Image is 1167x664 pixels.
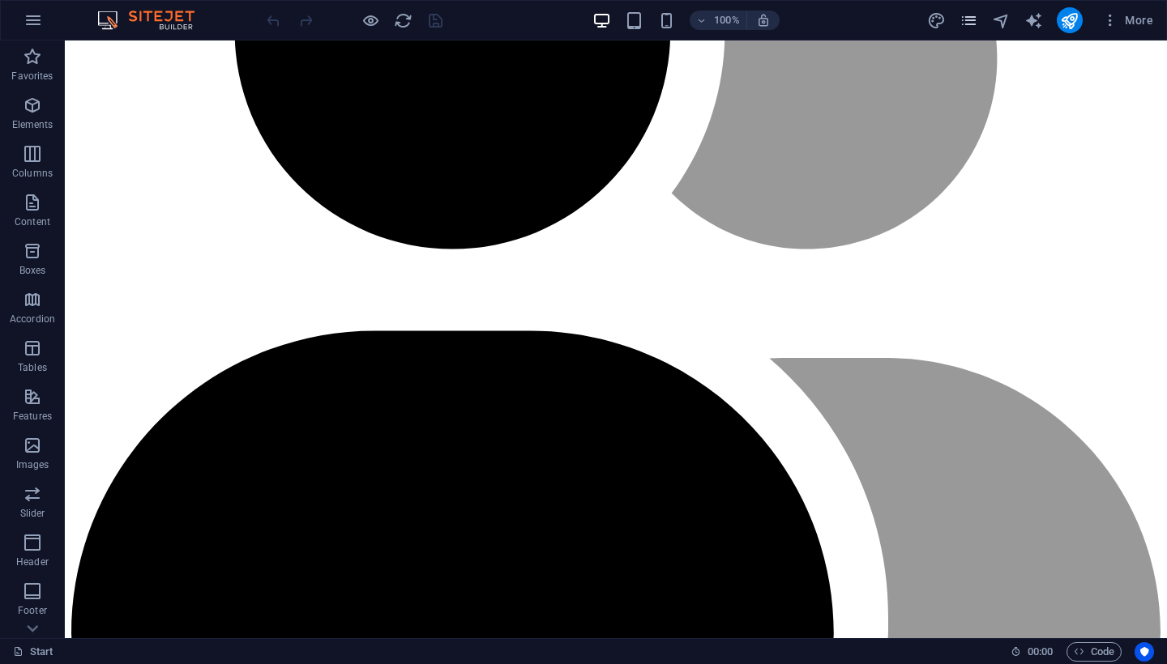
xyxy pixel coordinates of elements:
[93,11,215,30] img: Editor Logo
[992,11,1011,30] button: navigator
[714,11,740,30] h6: 100%
[394,11,413,30] i: Reload page
[10,313,55,326] p: Accordion
[13,410,52,423] p: Features
[12,167,53,180] p: Columns
[361,11,380,30] button: Click here to leave preview mode and continue editing
[1011,642,1054,662] h6: Session time
[992,11,1011,30] i: Navigator
[1135,642,1154,662] button: Usercentrics
[1060,11,1079,30] i: Publish
[1024,11,1043,30] i: AI Writer
[16,555,49,568] p: Header
[1074,642,1114,662] span: Code
[12,118,53,131] p: Elements
[1039,645,1041,658] span: :
[18,361,47,374] p: Tables
[1096,7,1160,33] button: More
[11,70,53,83] p: Favorites
[16,458,49,471] p: Images
[690,11,747,30] button: 100%
[960,11,979,30] button: pages
[1024,11,1044,30] button: text_generator
[20,507,45,520] p: Slider
[393,11,413,30] button: reload
[927,11,947,30] button: design
[1057,7,1083,33] button: publish
[1067,642,1122,662] button: Code
[1028,642,1053,662] span: 00 00
[756,13,771,28] i: On resize automatically adjust zoom level to fit chosen device.
[1102,12,1153,28] span: More
[13,642,53,662] a: Click to cancel selection. Double-click to open Pages
[19,264,46,277] p: Boxes
[18,604,47,617] p: Footer
[15,215,50,228] p: Content
[927,11,946,30] i: Design (Ctrl+Alt+Y)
